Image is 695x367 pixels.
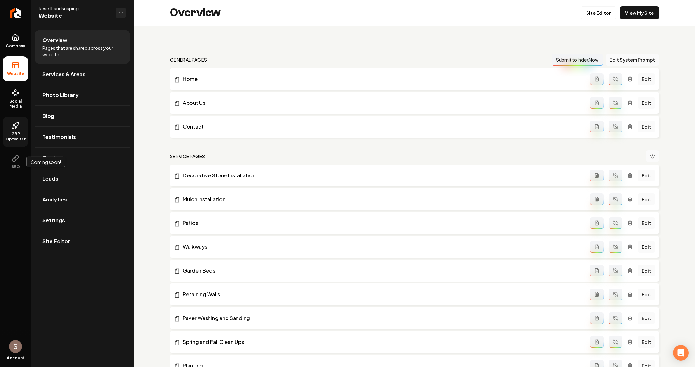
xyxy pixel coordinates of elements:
[638,217,655,229] a: Edit
[42,154,58,162] span: Goals
[42,91,79,99] span: Photo Library
[42,196,67,203] span: Analytics
[590,73,604,85] button: Add admin page prompt
[638,265,655,276] a: Edit
[606,54,659,66] button: Edit System Prompt
[170,153,205,159] h2: Service Pages
[3,131,28,142] span: GBP Optimizer
[3,149,28,175] button: SEO
[590,97,604,109] button: Add admin page prompt
[590,289,604,300] button: Add admin page prompt
[35,64,130,85] a: Services & Areas
[174,338,590,346] a: Spring and Fall Clean Ups
[42,112,54,120] span: Blog
[638,241,655,253] a: Edit
[10,8,22,18] img: Rebolt Logo
[174,267,590,274] a: Garden Beds
[9,340,22,353] button: Open user button
[42,70,86,78] span: Services & Areas
[638,289,655,300] a: Edit
[590,193,604,205] button: Add admin page prompt
[174,75,590,83] a: Home
[35,106,130,126] a: Blog
[31,159,61,165] p: Coming soon!
[638,193,655,205] a: Edit
[42,217,65,224] span: Settings
[174,291,590,298] a: Retaining Walls
[3,117,28,147] a: GBP Optimizer
[174,314,590,322] a: Paver Washing and Sanding
[42,36,67,44] span: Overview
[590,121,604,132] button: Add admin page prompt
[35,148,130,168] a: Goals
[42,175,58,183] span: Leads
[590,336,604,348] button: Add admin page prompt
[638,121,655,132] a: Edit
[590,312,604,324] button: Add admin page prompt
[35,231,130,252] a: Site Editor
[638,97,655,109] a: Edit
[39,12,111,21] span: Website
[9,340,22,353] img: Santiago Vásquez
[170,57,207,63] h2: general pages
[35,168,130,189] a: Leads
[5,71,27,76] span: Website
[39,5,111,12] span: Reset Landscaping
[174,195,590,203] a: Mulch Installation
[7,355,24,361] span: Account
[174,99,590,107] a: About Us
[3,43,28,49] span: Company
[552,54,603,66] button: Submit to IndexNow
[3,29,28,54] a: Company
[174,219,590,227] a: Patios
[42,45,122,58] span: Pages that are shared across your website.
[638,170,655,181] a: Edit
[3,84,28,114] a: Social Media
[174,123,590,130] a: Contact
[590,241,604,253] button: Add admin page prompt
[174,243,590,251] a: Walkways
[170,6,221,19] h2: Overview
[638,312,655,324] a: Edit
[638,73,655,85] a: Edit
[590,170,604,181] button: Add admin page prompt
[35,127,130,147] a: Testimonials
[590,217,604,229] button: Add admin page prompt
[42,237,70,245] span: Site Editor
[9,164,23,169] span: SEO
[35,85,130,105] a: Photo Library
[3,99,28,109] span: Social Media
[35,189,130,210] a: Analytics
[638,336,655,348] a: Edit
[590,265,604,276] button: Add admin page prompt
[42,133,76,141] span: Testimonials
[673,345,689,361] div: Open Intercom Messenger
[581,6,616,19] a: Site Editor
[620,6,659,19] a: View My Site
[174,172,590,179] a: Decorative Stone Installation
[35,210,130,231] a: Settings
